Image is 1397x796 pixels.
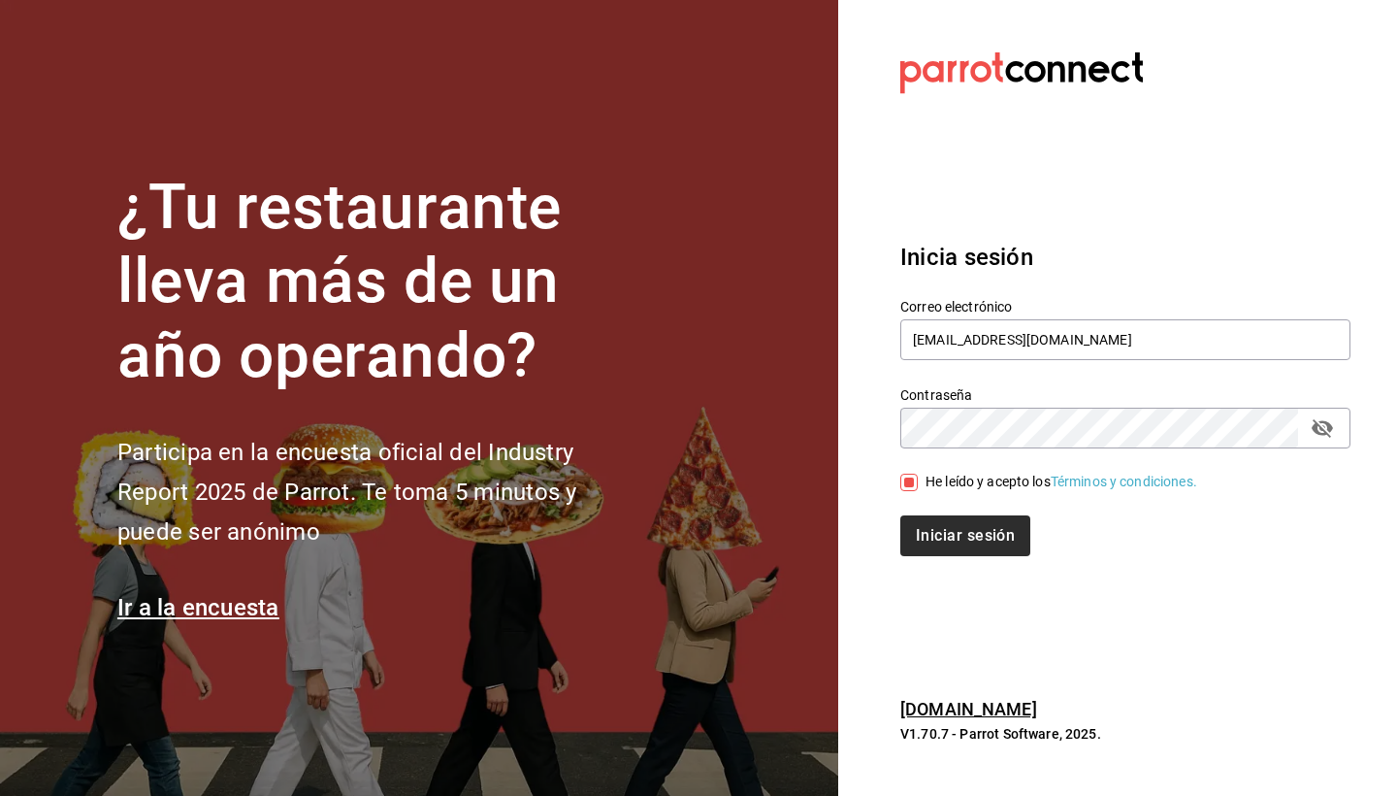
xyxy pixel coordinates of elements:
a: Términos y condiciones. [1051,474,1197,489]
button: Iniciar sesión [900,515,1030,556]
h2: Participa en la encuesta oficial del Industry Report 2025 de Parrot. Te toma 5 minutos y puede se... [117,433,641,551]
a: Ir a la encuesta [117,594,279,621]
div: He leído y acepto los [926,472,1197,492]
p: V1.70.7 - Parrot Software, 2025. [900,724,1350,744]
h3: Inicia sesión [900,240,1350,275]
button: passwordField [1306,412,1339,445]
label: Correo electrónico [900,299,1350,313]
label: Contraseña [900,387,1350,401]
a: [DOMAIN_NAME] [900,699,1037,719]
h1: ¿Tu restaurante lleva más de un año operando? [117,171,641,394]
input: Ingresa tu correo electrónico [900,319,1350,360]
